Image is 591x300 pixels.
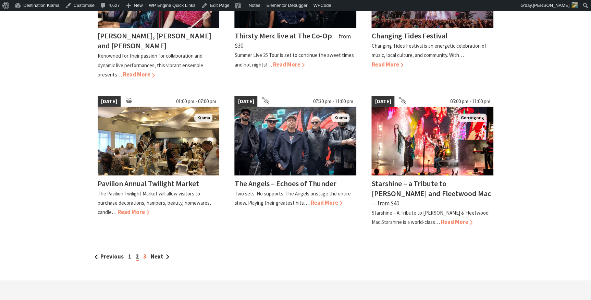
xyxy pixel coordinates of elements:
a: [DATE] 01:00 pm - 07:00 pm Xmas Market Kiama Pavilion Annual Twilight Market The Pavilion Twiligh... [98,96,220,227]
a: Previous [95,252,124,260]
span: [DATE] [234,96,257,107]
a: 1 [128,252,131,260]
span: Gerringong [458,113,487,122]
p: Summer Live 25 Tour is set to continue the sweet times and hot nights!… [234,52,354,68]
span: Read More [371,61,403,68]
p: Starshine – A Tribute to [PERSON_NAME] & Fleetwood Mac Starshine is a world-class… [371,209,488,225]
span: 05:00 pm - 11:00 pm [446,96,493,107]
span: Kiama [331,113,349,122]
span: 01:00 pm - 07:00 pm [172,96,219,107]
span: 2 [136,252,139,261]
a: [DATE] 07:30 pm - 11:00 pm The Angels Kiama The Angels – Echoes of Thunder Two sets. No supports.... [234,96,356,227]
span: Read More [118,208,149,215]
a: Next [151,252,169,260]
span: ⁠— from $40 [371,199,399,207]
p: The Pavilion Twilight Market will allow visitors to purchase decorations, hampers, beauty, homewa... [98,190,211,215]
a: [DATE] 05:00 pm - 11:00 pm Starshine Gerringong Starshine – a Tribute to [PERSON_NAME] and Fleetw... [371,96,493,227]
h4: [PERSON_NAME], [PERSON_NAME] and [PERSON_NAME] [98,31,211,50]
img: Xmas Market [98,107,220,175]
span: [DATE] [98,96,121,107]
h4: Starshine – a Tribute to [PERSON_NAME] and Fleetwood Mac [371,178,491,198]
img: Starshine [371,107,493,175]
h4: Pavilion Annual Twilight Market [98,178,199,188]
span: Kiama [194,113,212,122]
span: Read More [310,199,342,206]
p: Two sets. No supports. The Angels onstage the entire show. Playing their greatest hits…. [234,190,350,206]
img: The Angels [234,107,356,175]
h4: The Angels – Echoes of Thunder [234,178,336,188]
h4: Thirsty Merc live at The Co-Op [234,31,332,40]
p: Renowned for their passion for collaboration and dynamic live performances, this vibrant ensemble... [98,52,203,77]
span: [DATE] [371,96,394,107]
span: [PERSON_NAME] [533,3,569,8]
span: 07:30 pm - 11:00 pm [309,96,356,107]
span: Read More [273,61,305,68]
span: Read More [123,71,155,78]
span: Read More [441,218,472,225]
a: 3 [143,252,146,260]
h4: Changing Tides Festival [371,31,447,40]
p: Changing Tides Festival is an energetic celebration of music, local culture, and community. With… [371,43,486,58]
